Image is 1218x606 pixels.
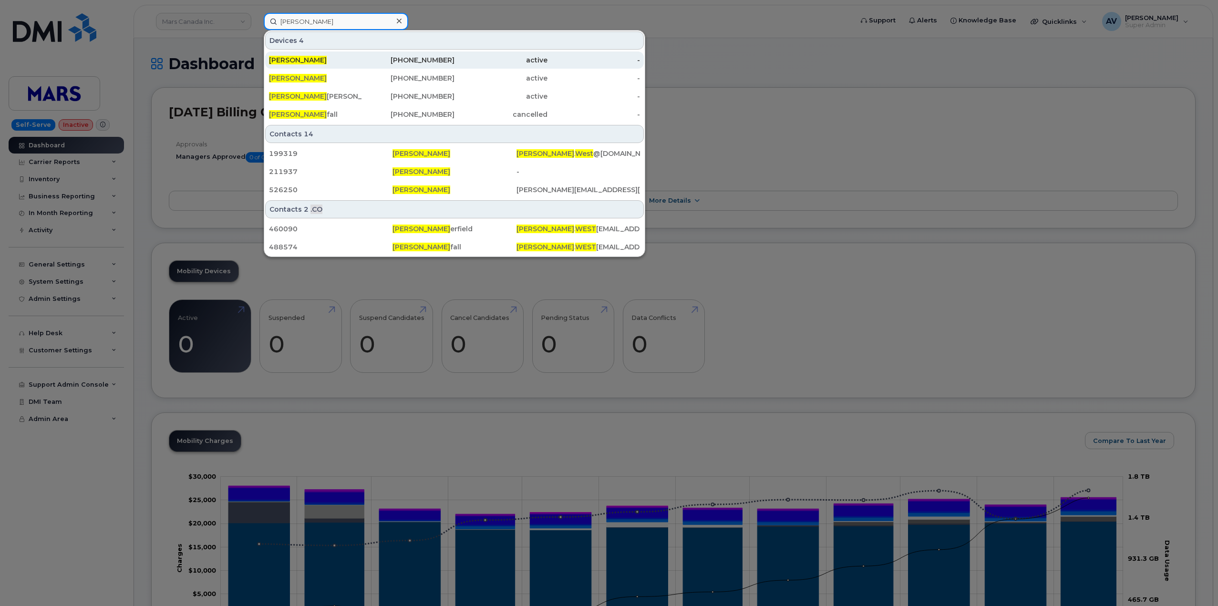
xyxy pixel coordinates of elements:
[516,149,640,158] div: . @[DOMAIN_NAME]
[265,88,644,105] a: [PERSON_NAME][PERSON_NAME][PHONE_NUMBER]active-
[304,129,313,139] span: 14
[454,55,547,65] div: active
[575,225,596,233] span: WEST
[269,56,327,64] span: [PERSON_NAME]
[454,110,547,119] div: cancelled
[516,149,574,158] span: [PERSON_NAME]
[454,92,547,101] div: active
[516,167,640,176] div: -
[304,205,309,214] span: 2
[547,55,640,65] div: -
[575,149,593,158] span: West
[516,224,640,234] div: . [EMAIL_ADDRESS][PERSON_NAME][DOMAIN_NAME]
[265,145,644,162] a: 199319[PERSON_NAME][PERSON_NAME].West@[DOMAIN_NAME]
[265,238,644,256] a: 488574[PERSON_NAME]fall[PERSON_NAME].WEST[EMAIL_ADDRESS][PERSON_NAME][DOMAIN_NAME]
[392,149,450,158] span: [PERSON_NAME]
[265,220,644,237] a: 460090[PERSON_NAME]erfield[PERSON_NAME].WEST[EMAIL_ADDRESS][PERSON_NAME][DOMAIN_NAME]
[362,92,455,101] div: [PHONE_NUMBER]
[516,225,574,233] span: [PERSON_NAME]
[265,125,644,143] div: Contacts
[516,243,574,251] span: [PERSON_NAME]
[392,167,450,176] span: [PERSON_NAME]
[269,110,362,119] div: fall
[265,106,644,123] a: [PERSON_NAME]fall[PHONE_NUMBER]cancelled-
[269,185,392,195] div: 526250
[392,225,450,233] span: [PERSON_NAME]
[516,242,640,252] div: . [EMAIL_ADDRESS][PERSON_NAME][DOMAIN_NAME]
[392,242,516,252] div: fall
[265,31,644,50] div: Devices
[299,36,304,45] span: 4
[362,55,455,65] div: [PHONE_NUMBER]
[265,163,644,180] a: 211937[PERSON_NAME]-
[265,70,644,87] a: [PERSON_NAME][PHONE_NUMBER]active-
[516,185,640,195] div: [PERSON_NAME][EMAIL_ADDRESS][PERSON_NAME][DOMAIN_NAME]
[269,224,392,234] div: 460090
[265,181,644,198] a: 526250[PERSON_NAME][PERSON_NAME][EMAIL_ADDRESS][PERSON_NAME][DOMAIN_NAME]
[269,167,392,176] div: 211937
[392,185,450,194] span: [PERSON_NAME]
[269,149,392,158] div: 199319
[362,110,455,119] div: [PHONE_NUMBER]
[269,74,327,82] span: [PERSON_NAME]
[362,73,455,83] div: [PHONE_NUMBER]
[310,205,322,214] span: .CO
[269,110,327,119] span: [PERSON_NAME]
[265,51,644,69] a: [PERSON_NAME][PHONE_NUMBER]active-
[269,92,362,101] div: [PERSON_NAME]
[269,92,327,101] span: [PERSON_NAME]
[575,243,596,251] span: WEST
[454,73,547,83] div: active
[547,92,640,101] div: -
[265,200,644,218] div: Contacts
[547,110,640,119] div: -
[547,73,640,83] div: -
[269,242,392,252] div: 488574
[392,224,516,234] div: erfield
[392,243,450,251] span: [PERSON_NAME]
